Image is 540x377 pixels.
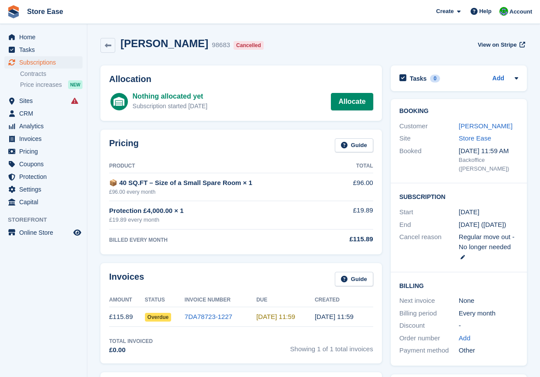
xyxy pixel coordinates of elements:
th: Total [336,159,373,173]
a: menu [4,95,83,107]
a: Store Ease [24,4,67,19]
h2: Pricing [109,138,139,153]
th: Created [315,293,373,307]
span: Settings [19,183,72,195]
span: Invoices [19,133,72,145]
div: Other [459,346,518,356]
div: BILLED EVERY MONTH [109,236,336,244]
a: Contracts [20,70,83,78]
i: Smart entry sync failures have occurred [71,97,78,104]
th: Product [109,159,336,173]
span: [DATE] ([DATE]) [459,221,506,228]
a: View on Stripe [474,38,527,52]
span: Overdue [145,313,172,322]
div: Customer [399,121,459,131]
div: Next invoice [399,296,459,306]
a: menu [4,107,83,120]
div: None [459,296,518,306]
a: Store Ease [459,134,491,142]
span: Subscriptions [19,56,72,69]
span: Account [509,7,532,16]
span: Tasks [19,44,72,56]
a: menu [4,171,83,183]
span: Showing 1 of 1 total invoices [290,337,373,355]
a: menu [4,145,83,158]
a: menu [4,44,83,56]
div: Order number [399,333,459,343]
span: CRM [19,107,72,120]
img: stora-icon-8386f47178a22dfd0bd8f6a31ec36ba5ce8667c1dd55bd0f319d3a0aa187defe.svg [7,5,20,18]
div: Site [399,134,459,144]
div: Billing period [399,308,459,319]
span: View on Stripe [478,41,516,49]
a: menu [4,158,83,170]
div: £96.00 every month [109,188,336,196]
a: Allocate [331,93,373,110]
a: Guide [335,272,373,286]
a: 7DA78723-1227 [185,313,232,320]
a: Add [492,74,504,84]
div: £115.89 [336,234,373,244]
h2: Allocation [109,74,373,84]
span: Help [479,7,492,16]
span: Storefront [8,216,87,224]
a: menu [4,120,83,132]
div: Discount [399,321,459,331]
a: menu [4,226,83,239]
a: menu [4,196,83,208]
div: NEW [68,80,83,89]
time: 2025-07-30 10:59:17 UTC [256,313,295,320]
a: [PERSON_NAME] [459,122,512,130]
div: [DATE] 11:59 AM [459,146,518,156]
h2: Tasks [410,75,427,82]
div: 0 [430,75,440,82]
div: - [459,321,518,331]
span: Create [436,7,454,16]
div: End [399,220,459,230]
div: Booked [399,146,459,173]
div: Start [399,207,459,217]
div: Cancel reason [399,232,459,262]
a: Guide [335,138,373,153]
th: Invoice Number [185,293,256,307]
span: Capital [19,196,72,208]
h2: Booking [399,108,518,115]
img: Neal Smitheringale [499,7,508,16]
span: Coupons [19,158,72,170]
div: 📦 40 SQ.FT – Size of a Small Spare Room × 1 [109,178,336,188]
div: £19.89 every month [109,216,336,224]
a: Add [459,333,471,343]
span: Home [19,31,72,43]
td: £19.89 [336,201,373,229]
th: Status [145,293,185,307]
div: £0.00 [109,345,153,355]
span: Price increases [20,81,62,89]
span: Online Store [19,226,72,239]
a: menu [4,31,83,43]
h2: Invoices [109,272,144,286]
div: Nothing allocated yet [133,91,208,102]
h2: Subscription [399,192,518,201]
div: Cancelled [234,41,264,50]
div: Protection £4,000.00 × 1 [109,206,336,216]
span: Sites [19,95,72,107]
div: Subscription started [DATE] [133,102,208,111]
a: menu [4,133,83,145]
span: Pricing [19,145,72,158]
div: 98683 [212,40,230,50]
th: Due [256,293,315,307]
th: Amount [109,293,145,307]
td: £115.89 [109,307,145,327]
time: 2025-07-28 23:00:00 UTC [459,207,479,217]
div: Total Invoiced [109,337,153,345]
div: Backoffice ([PERSON_NAME]) [459,156,518,173]
a: menu [4,183,83,195]
a: Price increases NEW [20,80,83,89]
td: £96.00 [336,173,373,201]
span: Analytics [19,120,72,132]
span: Protection [19,171,72,183]
a: Preview store [72,227,83,238]
a: menu [4,56,83,69]
h2: [PERSON_NAME] [120,38,208,49]
span: Regular move out - No longer needed [459,233,515,250]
